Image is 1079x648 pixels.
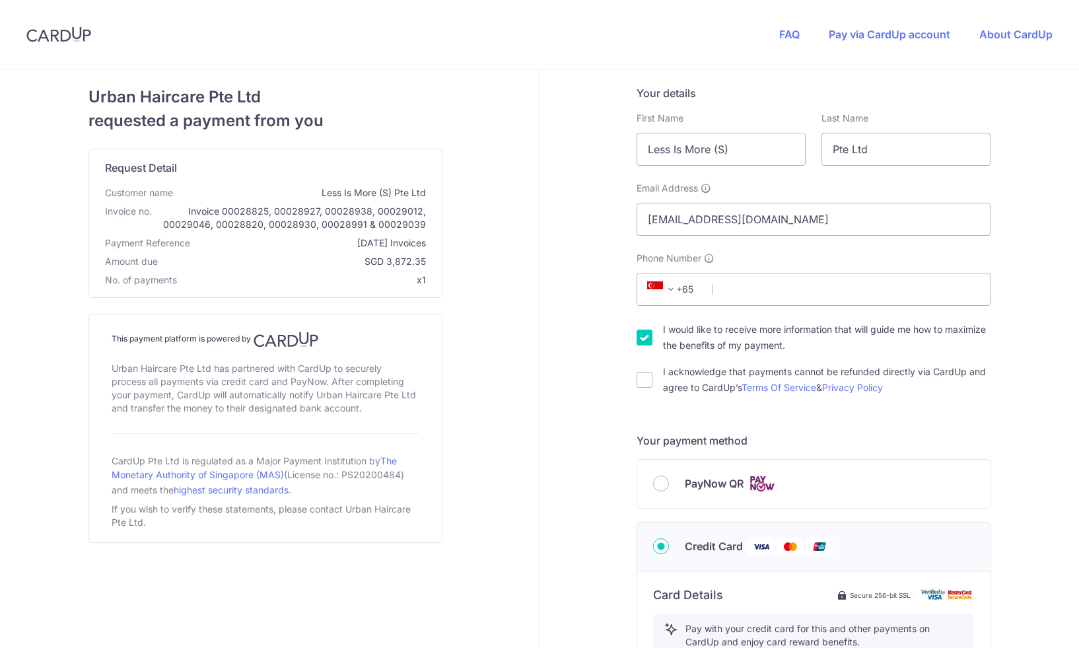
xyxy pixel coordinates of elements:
[643,281,703,297] span: +65
[637,182,698,195] span: Email Address
[637,433,991,449] h5: Your payment method
[157,205,426,231] span: Invoice 00028825, 00028927, 00028938, 00029012, 00029046, 00028820, 00028930, 00028991 & 00029039
[112,500,419,532] div: If you wish to verify these statements, please contact Urban Haircare Pte Ltd.
[26,26,91,42] img: CardUp
[779,28,800,41] a: FAQ
[685,538,743,554] span: Credit Card
[653,538,974,555] div: Credit Card Visa Mastercard Union Pay
[742,382,816,393] a: Terms Of Service
[105,273,177,287] span: No. of payments
[88,109,442,133] span: requested a payment from you
[163,255,426,268] span: SGD 3,872.35
[112,332,419,347] h4: This payment platform is powered by
[821,133,991,166] input: Last name
[637,133,806,166] input: First name
[105,186,173,199] span: Customer name
[850,590,911,600] span: Secure 256-bit SSL
[637,252,701,265] span: Phone Number
[417,274,426,285] span: x1
[663,364,991,396] label: I acknowledge that payments cannot be refunded directly via CardUp and agree to CardUp’s &
[806,538,833,555] img: Union Pay
[178,186,426,199] span: Less Is More (S) Pte Ltd
[777,538,804,555] img: Mastercard
[105,205,152,231] span: Invoice no.
[105,161,177,174] span: translation missing: en.request_detail
[637,203,991,236] input: Email address
[105,237,190,248] span: translation missing: en.payment_reference
[822,382,883,393] a: Privacy Policy
[921,589,974,600] img: card secure
[112,450,419,500] div: CardUp Pte Ltd is regulated as a Major Payment Institution by (License no.: PS20200484) and meets...
[637,112,683,125] label: First Name
[821,112,868,125] label: Last Name
[653,476,974,492] div: PayNow QR Cards logo
[637,85,991,101] h5: Your details
[112,359,419,417] div: Urban Haircare Pte Ltd has partnered with CardUp to securely process all payments via credit card...
[979,28,1053,41] a: About CardUp
[647,281,679,297] span: +65
[174,484,289,495] a: highest security standards
[663,322,991,353] label: I would like to receive more information that will guide me how to maximize the benefits of my pa...
[685,476,744,491] span: PayNow QR
[254,332,318,347] img: CardUp
[749,476,775,492] img: Cards logo
[88,85,442,109] span: Urban Haircare Pte Ltd
[653,587,723,603] h6: Card Details
[105,255,158,268] span: Amount due
[748,538,775,555] img: Visa
[195,236,426,250] span: [DATE] Invoices
[829,28,950,41] a: Pay via CardUp account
